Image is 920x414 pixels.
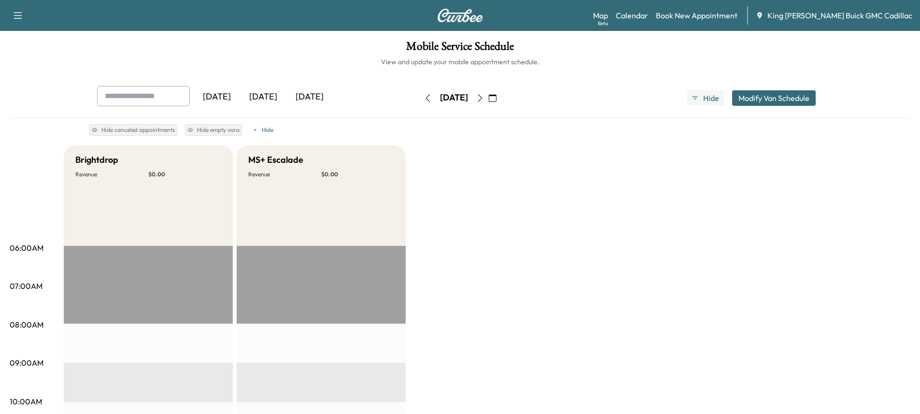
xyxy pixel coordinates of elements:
[250,124,276,136] button: Hide
[75,171,148,178] p: Revenue
[598,20,608,27] div: Beta
[10,280,42,292] p: 07:00AM
[248,153,303,167] h5: MS+ Escalade
[286,86,333,108] div: [DATE]
[656,10,737,21] a: Book New Appointment
[10,396,42,407] p: 10:00AM
[10,319,43,330] p: 08:00AM
[732,90,816,106] button: Modify Van Schedule
[194,86,240,108] div: [DATE]
[767,10,912,21] span: King [PERSON_NAME] Buick GMC Cadillac
[89,124,177,136] button: Hide canceled appointments
[75,153,118,167] h5: Brightdrop
[10,242,43,254] p: 06:00AM
[703,92,720,104] span: Hide
[593,10,608,21] a: MapBeta
[10,357,43,369] p: 09:00AM
[687,90,724,106] button: Hide
[248,171,321,178] p: Revenue
[321,171,394,178] p: $ 0.00
[10,57,910,67] h6: View and update your mobile appointment schedule.
[440,92,468,104] div: [DATE]
[437,9,483,22] img: Curbee Logo
[10,41,910,57] h1: Mobile Service Schedule
[185,124,242,136] button: Hide empty vans
[148,171,221,178] p: $ 0.00
[616,10,648,21] a: Calendar
[240,86,286,108] div: [DATE]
